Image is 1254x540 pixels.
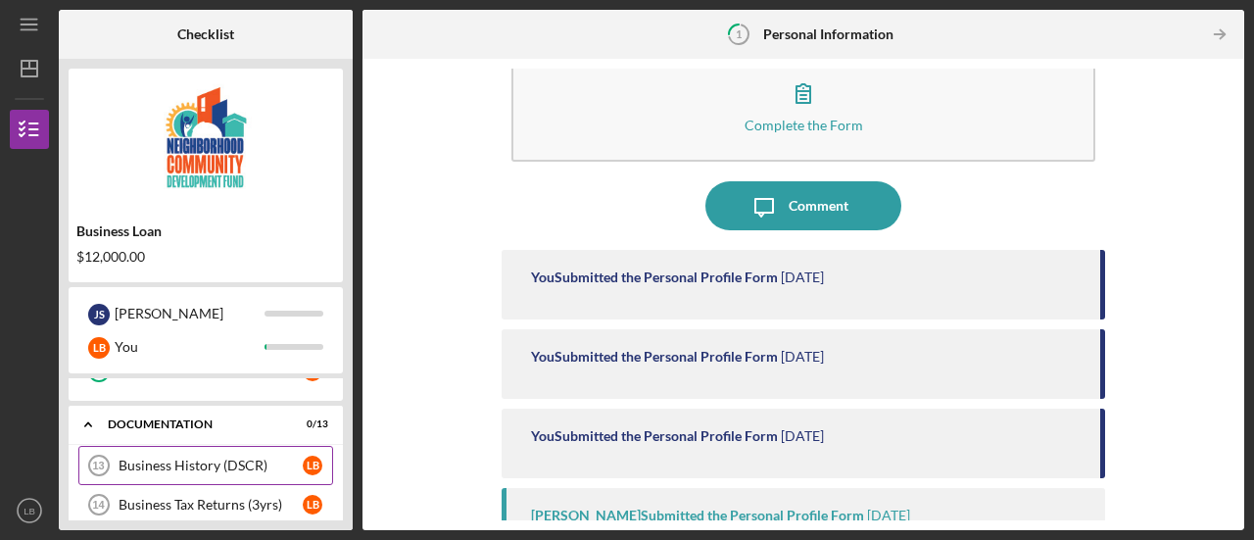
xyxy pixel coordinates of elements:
[119,497,303,513] div: Business Tax Returns (3yrs)
[531,428,778,444] div: You Submitted the Personal Profile Form
[69,78,343,196] img: Product logo
[303,495,322,515] div: L B
[88,304,110,325] div: J S
[78,446,333,485] a: 13Business History (DSCR)LB
[531,349,778,365] div: You Submitted the Personal Profile Form
[867,508,910,523] time: 2025-08-05 13:38
[781,349,824,365] time: 2025-08-11 17:28
[781,270,824,285] time: 2025-08-11 17:39
[92,499,105,511] tspan: 14
[115,297,265,330] div: [PERSON_NAME]
[76,223,335,239] div: Business Loan
[92,460,104,471] tspan: 13
[763,26,893,42] b: Personal Information
[531,508,864,523] div: [PERSON_NAME] Submitted the Personal Profile Form
[10,491,49,530] button: LB
[781,428,824,444] time: 2025-08-11 17:24
[531,270,778,285] div: You Submitted the Personal Profile Form
[293,418,328,430] div: 0 / 13
[88,337,110,359] div: L B
[177,26,234,42] b: Checklist
[78,485,333,524] a: 14Business Tax Returns (3yrs)LB
[24,506,35,516] text: LB
[736,27,742,40] tspan: 1
[789,181,848,230] div: Comment
[76,249,335,265] div: $12,000.00
[705,181,901,230] button: Comment
[511,49,1095,162] button: Complete the Form
[115,330,265,364] div: You
[108,418,279,430] div: documentation
[303,456,322,475] div: L B
[745,118,863,132] div: Complete the Form
[119,458,303,473] div: Business History (DSCR)
[78,352,333,391] a: Eligibility PhaseLB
